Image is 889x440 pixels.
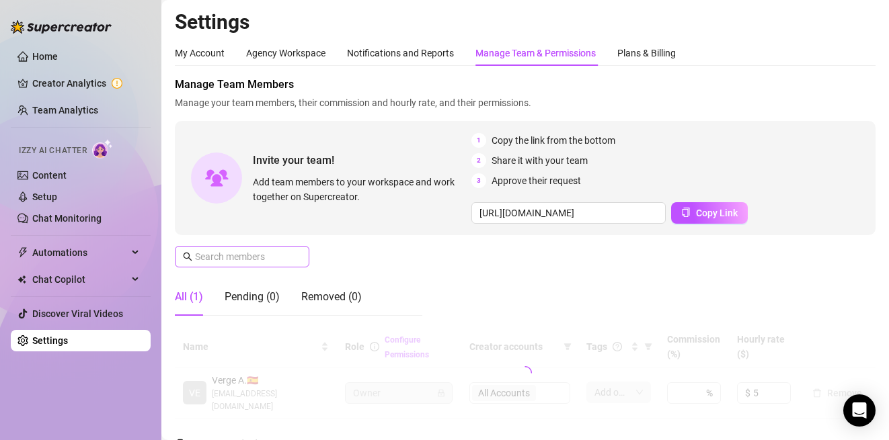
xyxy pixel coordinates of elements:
[32,308,123,319] a: Discover Viral Videos
[471,153,486,168] span: 2
[175,46,225,60] div: My Account
[32,335,68,346] a: Settings
[32,73,140,94] a: Creator Analytics exclamation-circle
[246,46,325,60] div: Agency Workspace
[253,152,471,169] span: Invite your team!
[175,77,876,93] span: Manage Team Members
[301,289,362,305] div: Removed (0)
[175,95,876,110] span: Manage your team members, their commission and hourly rate, and their permissions.
[843,394,876,427] div: Open Intercom Messenger
[492,173,581,188] span: Approve their request
[175,9,876,35] h2: Settings
[32,170,67,181] a: Content
[475,46,596,60] div: Manage Team & Permissions
[471,133,486,148] span: 1
[471,173,486,188] span: 3
[195,249,291,264] input: Search members
[347,46,454,60] div: Notifications and Reports
[32,213,102,224] a: Chat Monitoring
[32,191,57,202] a: Setup
[11,20,112,34] img: logo-BBDzfeDw.svg
[492,133,615,148] span: Copy the link from the bottom
[671,202,748,224] button: Copy Link
[92,139,113,159] img: AI Chatter
[32,269,128,290] span: Chat Copilot
[253,175,466,204] span: Add team members to your workspace and work together on Supercreator.
[183,252,192,261] span: search
[32,51,58,62] a: Home
[617,46,676,60] div: Plans & Billing
[516,363,535,382] span: loading
[175,289,203,305] div: All (1)
[492,153,588,168] span: Share it with your team
[32,105,98,116] a: Team Analytics
[19,144,87,157] span: Izzy AI Chatter
[17,275,26,284] img: Chat Copilot
[681,208,691,217] span: copy
[17,247,28,258] span: thunderbolt
[225,289,280,305] div: Pending (0)
[32,242,128,263] span: Automations
[696,208,738,218] span: Copy Link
